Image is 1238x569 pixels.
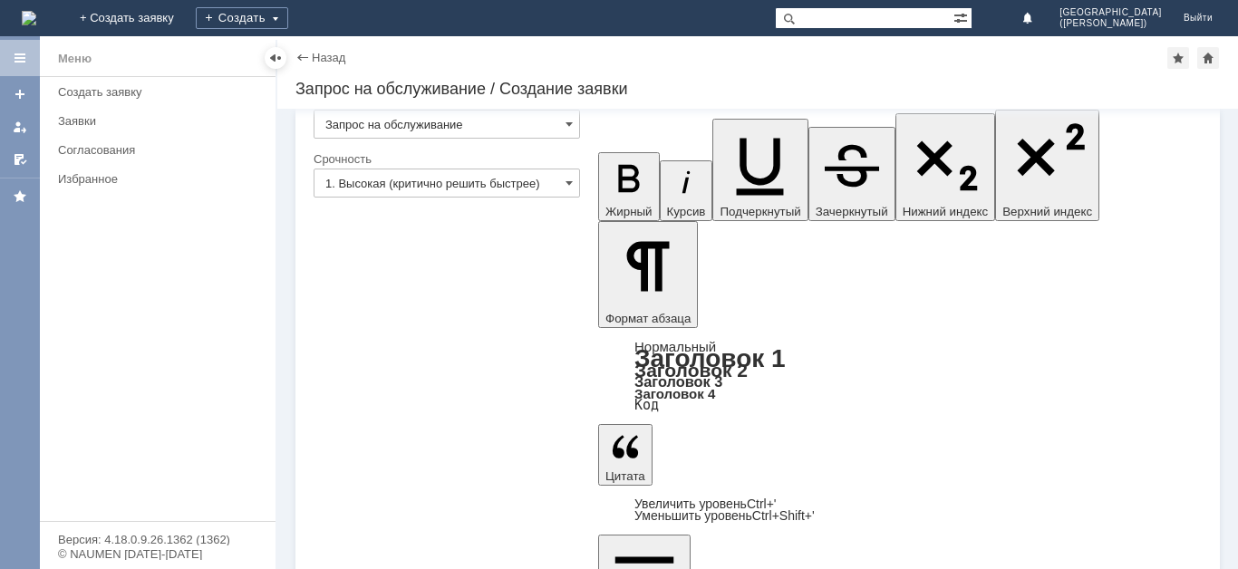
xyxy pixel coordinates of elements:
[51,136,272,164] a: Согласования
[660,160,713,221] button: Курсив
[1167,47,1189,69] div: Добавить в избранное
[953,8,972,25] span: Расширенный поиск
[634,508,815,523] a: Decrease
[7,7,265,22] div: Прошу удалить отложенные чеки
[634,339,716,354] a: Нормальный
[634,373,722,390] a: Заголовок 3
[598,424,653,486] button: Цитата
[747,497,777,511] span: Ctrl+'
[22,11,36,25] img: logo
[5,145,34,174] a: Мои согласования
[58,143,265,157] div: Согласования
[265,47,286,69] div: Скрыть меню
[752,508,815,523] span: Ctrl+Shift+'
[995,110,1099,221] button: Верхний индекс
[598,498,1202,522] div: Цитата
[816,205,888,218] span: Зачеркнутый
[667,205,706,218] span: Курсив
[51,107,272,135] a: Заявки
[903,205,989,218] span: Нижний индекс
[720,205,800,218] span: Подчеркнутый
[605,312,691,325] span: Формат абзаца
[1002,205,1092,218] span: Верхний индекс
[598,221,698,328] button: Формат абзаца
[5,80,34,109] a: Создать заявку
[196,7,288,29] div: Создать
[58,534,257,545] div: Версия: 4.18.0.9.26.1362 (1362)
[605,205,653,218] span: Жирный
[634,497,777,511] a: Increase
[598,152,660,221] button: Жирный
[58,548,257,560] div: © NAUMEN [DATE]-[DATE]
[1059,18,1162,29] span: ([PERSON_NAME])
[598,341,1202,411] div: Формат абзаца
[634,386,715,401] a: Заголовок 4
[634,397,659,413] a: Код
[22,11,36,25] a: Перейти на домашнюю страницу
[712,119,808,221] button: Подчеркнутый
[895,113,996,221] button: Нижний индекс
[312,51,345,64] a: Назад
[295,80,1220,98] div: Запрос на обслуживание / Создание заявки
[58,48,92,70] div: Меню
[314,153,576,165] div: Срочность
[634,344,786,372] a: Заголовок 1
[5,112,34,141] a: Мои заявки
[51,78,272,106] a: Создать заявку
[58,172,245,186] div: Избранное
[605,469,645,483] span: Цитата
[58,114,265,128] div: Заявки
[808,127,895,221] button: Зачеркнутый
[1059,7,1162,18] span: [GEOGRAPHIC_DATA]
[58,85,265,99] div: Создать заявку
[634,360,748,381] a: Заголовок 2
[1197,47,1219,69] div: Сделать домашней страницей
